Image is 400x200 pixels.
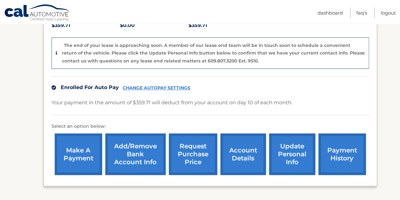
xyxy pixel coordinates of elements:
[52,85,56,90] img: check.svg
[169,133,217,175] a: request purchase price
[269,133,315,175] a: update personal info
[52,21,120,30] p: $359.71
[52,98,292,107] p: Your payment in the amount of $359.71 will deduct from your account on day 10 of each month.
[356,8,367,18] a: FAQ's
[120,21,188,30] p: $0.00
[105,133,166,175] a: Add/Remove bank account info
[188,21,257,30] p: $359.71
[220,133,266,175] a: account details
[4,4,71,23] a: Cal Automotive
[317,8,343,18] a: Dashboard
[123,85,190,91] a: CHANGE AUTOPAY SETTINGS
[62,42,365,64] p: The end of your lease is approaching soon. A member of our lease end team will be in touch soon t...
[381,8,396,18] a: Logout
[52,123,369,130] p: Select an option below:
[318,133,366,175] a: payment history
[55,133,102,175] a: make a payment
[61,84,119,90] span: Enrolled For Auto Pay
